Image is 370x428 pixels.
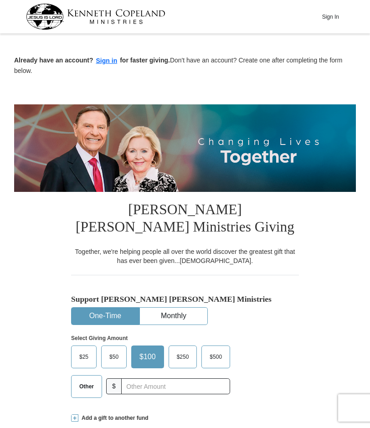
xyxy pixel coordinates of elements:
[75,380,98,393] span: Other
[78,414,149,422] span: Add a gift to another fund
[172,350,194,364] span: $250
[26,4,165,30] img: kcm-header-logo.svg
[71,247,299,265] div: Together, we're helping people all over the world discover the greatest gift that has ever been g...
[105,350,123,364] span: $50
[75,350,93,364] span: $25
[205,350,226,364] span: $500
[106,378,122,394] span: $
[135,350,160,364] span: $100
[14,57,170,64] strong: Already have an account? for faster giving.
[71,335,128,341] strong: Select Giving Amount
[317,10,344,24] button: Sign In
[71,294,299,304] h5: Support [PERSON_NAME] [PERSON_NAME] Ministries
[93,56,120,66] button: Sign in
[71,192,299,247] h1: [PERSON_NAME] [PERSON_NAME] Ministries Giving
[14,56,356,75] p: Don't have an account? Create one after completing the form below.
[121,378,230,394] input: Other Amount
[72,308,139,325] button: One-Time
[140,308,207,325] button: Monthly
